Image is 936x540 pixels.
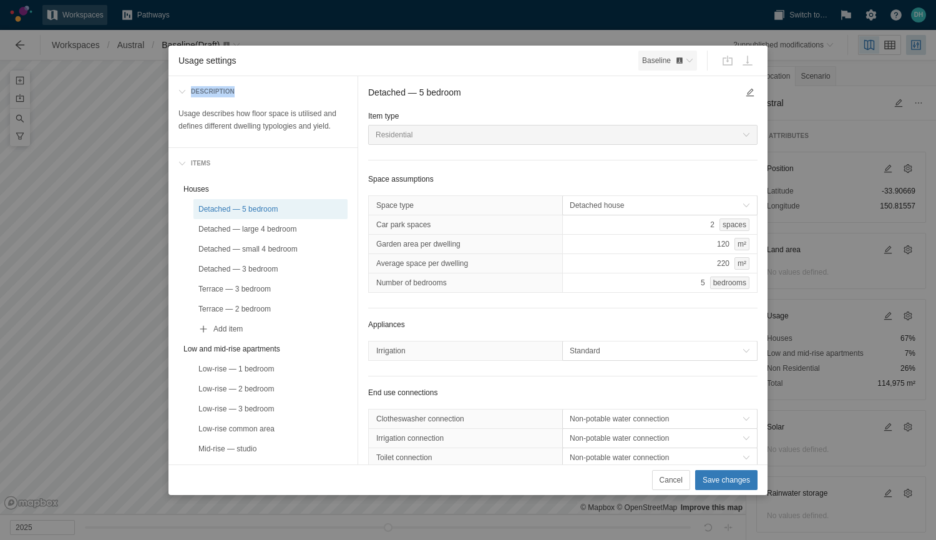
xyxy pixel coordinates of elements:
span: m² [738,258,746,269]
div: Detached — large 4 bedroom [198,223,343,235]
div: Detached — 5 bedroom [198,203,343,215]
div: Detached — 3 bedroom [193,259,348,279]
div: Items [186,158,210,169]
div: Low-rise — 2 bedroom [198,383,343,395]
div: Mid-rise — studio [193,439,348,459]
div: Low-rise common area [193,419,348,439]
div: Detached — small 4 bedroom [193,239,348,259]
span: Space type [376,199,414,212]
div: Low-rise — 3 bedroom [193,399,348,419]
span: bedrooms [713,277,746,288]
span: spaces [723,219,746,230]
div: Terrace — 2 bedroom [198,303,343,315]
div: Description [173,81,353,102]
div: 220m² [562,253,758,273]
div: Mid-rise — 1 bedroom [193,459,348,479]
div: Detached — small 4 bedroom [198,243,343,255]
button: toggle menu [562,409,758,429]
button: toggle menu [562,448,758,468]
span: Garden area per dwelling [376,238,461,250]
div: Houses [183,183,343,195]
div: Terrace — 3 bedroom [198,283,343,295]
span: Standard [570,345,743,357]
strong: Appliances [368,320,405,329]
strong: Space assumptions [368,175,434,184]
div: 2spaces [562,215,758,235]
div: Usage settings [168,46,768,495]
span: Non-potable water connection [570,432,743,444]
span: Car park spaces [376,218,431,231]
div: Add item [213,323,343,335]
span: m² [738,238,746,250]
span: Clotheswasher connection [376,413,464,425]
div: Description [186,86,235,97]
span: Baseline [642,54,683,67]
div: Low and mid-rise apartments [183,343,343,355]
span: Irrigation [376,345,406,357]
textarea: Detached — 5 bedroom [368,85,738,100]
span: Non-potable water connection [570,413,743,425]
span: Save changes [703,474,750,486]
div: Mid-rise — 1 bedroom [198,463,343,475]
label: Item type [368,112,399,120]
span: Non-potable water connection [570,451,743,464]
p: Usage describes how floor space is utilised and defines different dwelling typologies and yield. [178,107,348,132]
div: Low-rise — 2 bedroom [193,379,348,399]
div: Low-rise — 1 bedroom [198,363,343,375]
div: Mid-rise — studio [198,443,343,455]
div: Houses [178,179,348,199]
div: Detached — 5 bedroom [193,199,348,219]
div: Detached — 3 bedroom [198,263,343,275]
span: Detached house [570,199,743,212]
span: Average space per dwelling [376,257,468,270]
div: Terrace — 3 bedroom [193,279,348,299]
button: Cancel [652,470,690,490]
div: Add item [193,319,348,339]
div: Detached — large 4 bedroom [193,219,348,239]
span: Toilet connection [376,451,432,464]
span: Usage settings [168,54,628,67]
div: Terrace — 2 bedroom [193,299,348,319]
button: Save changes [695,470,758,490]
button: toggle menu [562,428,758,448]
strong: End use connections [368,388,437,397]
span: Irrigation connection [376,432,444,444]
div: 120m² [562,234,758,254]
div: Items [173,153,353,174]
span: Cancel [660,474,683,486]
button: toggle menu [562,195,758,215]
div: Low-rise common area [198,423,343,435]
span: Number of bedrooms [376,277,447,289]
div: Low-rise — 3 bedroom [198,403,343,415]
div: Low and mid-rise apartments [178,339,348,359]
div: Low-rise — 1 bedroom [193,359,348,379]
button: toggle menu [562,341,758,361]
div: 5bedrooms [562,273,758,293]
button: Baseline [638,51,697,71]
